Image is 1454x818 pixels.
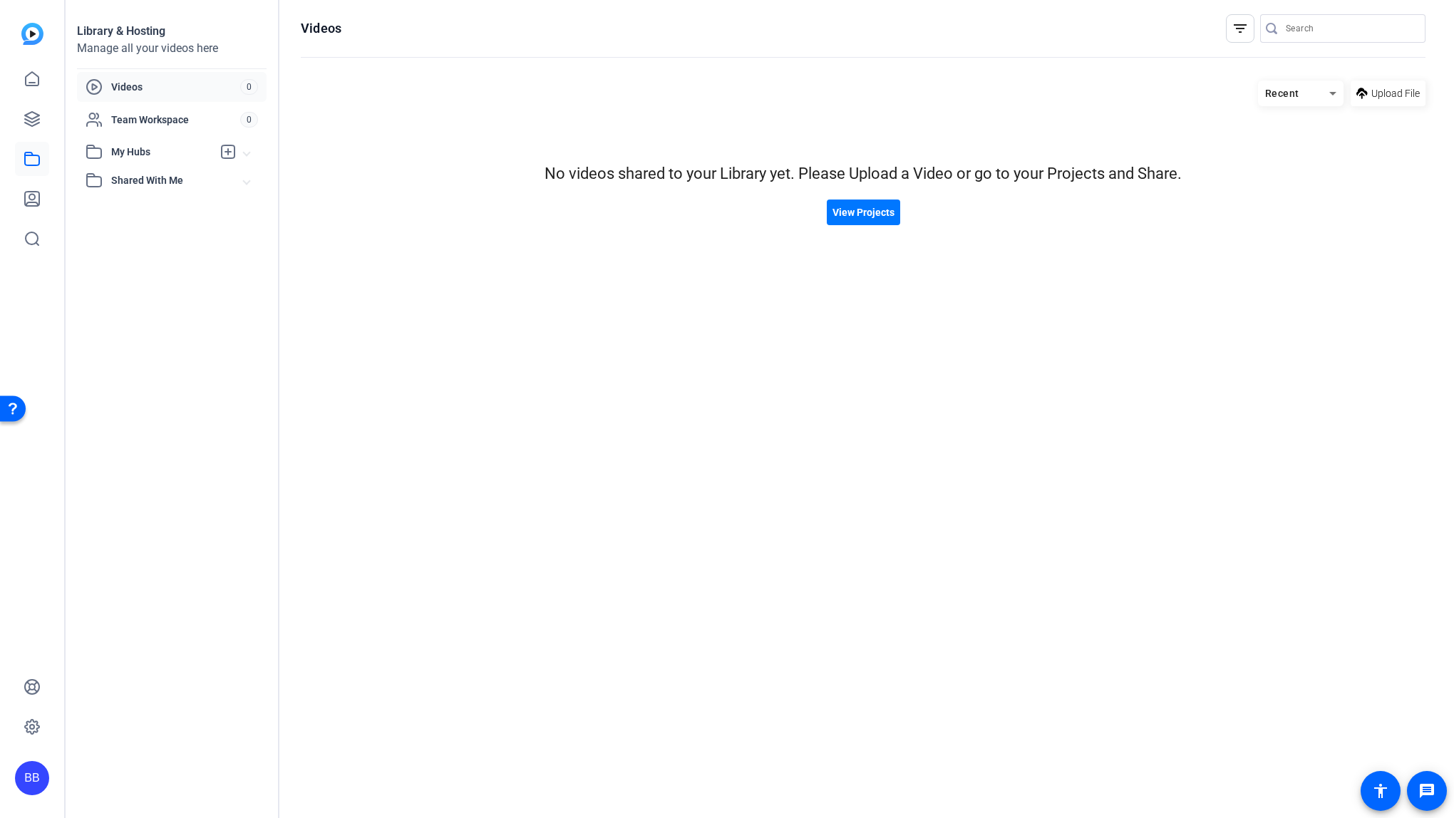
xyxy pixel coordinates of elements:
[1286,20,1414,37] input: Search
[1232,20,1249,37] mat-icon: filter_list
[111,113,240,127] span: Team Workspace
[77,138,267,166] mat-expansion-panel-header: My Hubs
[21,23,43,45] img: blue-gradient.svg
[1371,86,1420,101] span: Upload File
[1265,88,1299,99] span: Recent
[77,23,267,40] div: Library & Hosting
[301,162,1425,185] div: No videos shared to your Library yet. Please Upload a Video or go to your Projects and Share.
[111,173,244,188] span: Shared With Me
[1418,782,1435,799] mat-icon: message
[111,80,240,94] span: Videos
[827,200,900,225] button: View Projects
[1351,81,1425,106] button: Upload File
[111,145,212,160] span: My Hubs
[301,20,341,37] h1: Videos
[15,761,49,795] div: BB
[1372,782,1389,799] mat-icon: accessibility
[77,166,267,195] mat-expansion-panel-header: Shared With Me
[77,40,267,57] div: Manage all your videos here
[240,79,258,95] span: 0
[832,205,894,220] span: View Projects
[240,112,258,128] span: 0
